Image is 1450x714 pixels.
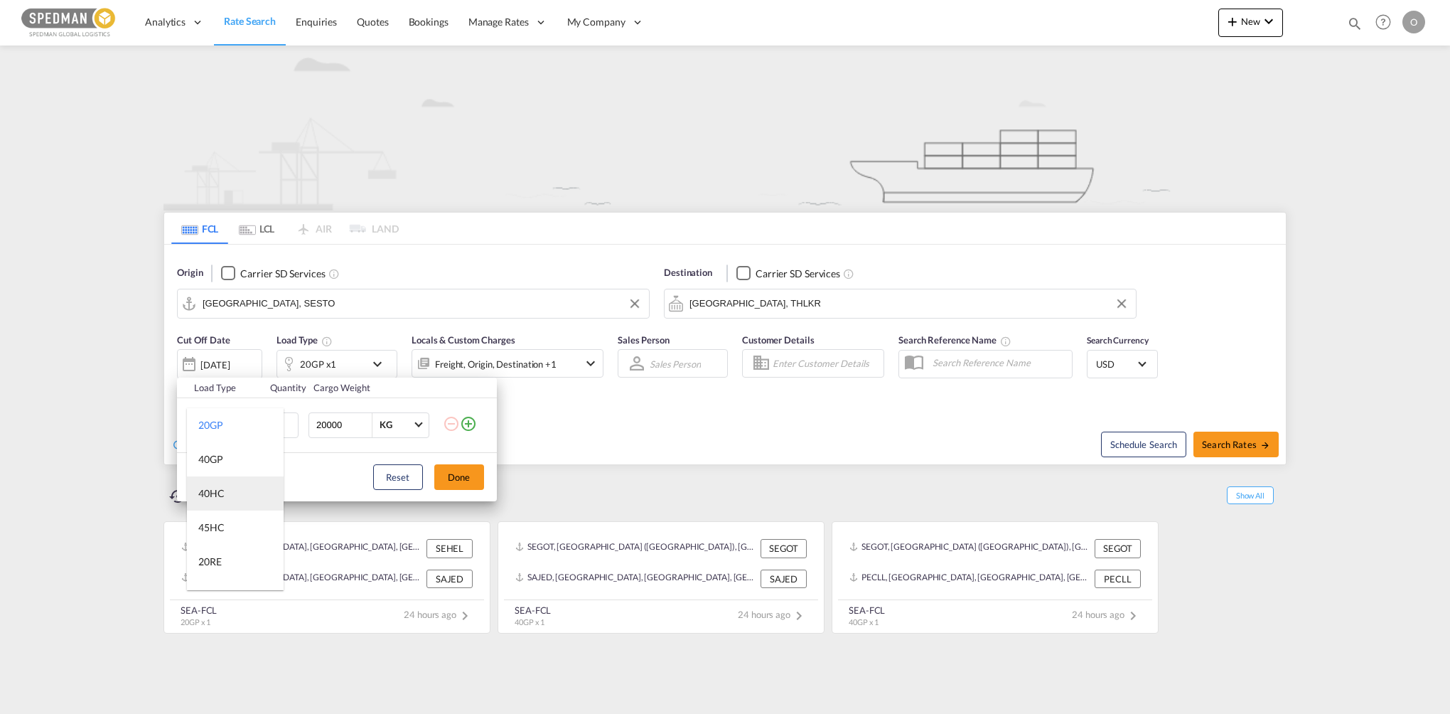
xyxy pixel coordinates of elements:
div: 40RE [198,589,222,603]
div: 40HC [198,486,225,501]
div: 20GP [198,418,223,432]
div: 40GP [198,452,223,467]
div: 20RE [198,555,222,569]
div: 45HC [198,521,225,535]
